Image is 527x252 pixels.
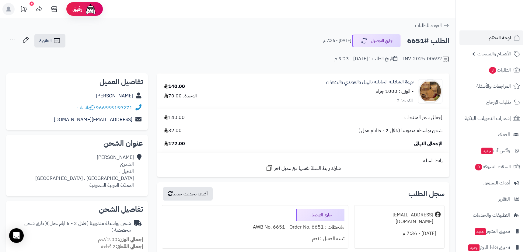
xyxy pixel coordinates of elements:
button: جاري التوصيل [352,34,401,47]
span: جديد [468,244,480,251]
span: أدوات التسويق [483,179,510,187]
span: لوحة التحكم [489,33,511,42]
span: التقارير [498,195,510,203]
div: [EMAIL_ADDRESS][DOMAIN_NAME] [358,212,433,226]
span: طلبات الإرجاع [486,98,511,107]
span: 0 [475,164,482,170]
div: تنبيه العميل : نعم [166,233,344,245]
span: المراجعات والأسئلة [476,82,511,90]
span: إجمالي سعر المنتجات [404,114,442,121]
div: تاريخ الطلب : [DATE] - 5:23 م [334,55,397,62]
div: [DATE] - 7:36 م [358,228,441,240]
a: أدوات التسويق [459,176,523,190]
a: العودة للطلبات [415,22,449,29]
img: 1704009880-WhatsApp%20Image%202023-12-31%20at%209.42.12%20AM%20(1)-90x90.jpeg [418,79,442,103]
span: وآتس آب [481,146,510,155]
a: [EMAIL_ADDRESS][DOMAIN_NAME] [54,116,132,123]
div: الوحدة: 70.00 [164,93,197,100]
a: العملاء [459,127,523,142]
a: إشعارات التحويلات البنكية [459,111,523,126]
div: شحن بواسطة مندوبينا (خلال 2 - 5 ايام عمل ) [11,220,131,234]
a: تطبيق المتجرجديد [459,224,523,239]
a: قهوة الشاذلية الحايلية بالهيل والعويدي والزعفران [326,79,414,86]
span: ( طرق شحن مخصصة ) [24,220,131,234]
a: الطلبات3 [459,63,523,77]
span: 32.00 [164,127,182,134]
span: تطبيق نقاط البيع [468,243,510,252]
div: Open Intercom Messenger [9,228,24,243]
span: التطبيقات والخدمات [473,211,510,219]
small: 2 قطعة [101,243,143,250]
div: رابط السلة [159,157,447,164]
a: المراجعات والأسئلة [459,79,523,93]
strong: إجمالي الوزن: [117,236,143,243]
small: [DATE] - 7:36 م [323,38,351,44]
span: السلات المتروكة [474,163,511,171]
span: الأقسام والمنتجات [477,50,511,58]
span: شحن بواسطة مندوبينا (خلال 2 - 5 ايام عمل ) [358,127,442,134]
span: جديد [481,148,493,154]
a: [PERSON_NAME] [96,92,133,100]
span: الإجمالي النهائي [414,140,442,147]
span: العملاء [498,130,510,139]
a: طلبات الإرجاع [459,95,523,110]
h2: عنوان الشحن [11,140,143,147]
h2: تفاصيل العميل [11,78,143,86]
h2: تفاصيل الشحن [11,206,143,213]
a: لوحة التحكم [459,30,523,45]
div: [PERSON_NAME] الشمري النخيل ، [GEOGRAPHIC_DATA] ، [GEOGRAPHIC_DATA] المملكة العربية السعودية [35,154,134,189]
h3: سجل الطلب [408,190,445,198]
a: واتساب [77,104,95,111]
div: ملاحظات : AWB No. 6651 - Order No. 6651 [166,221,344,233]
span: رفيق [72,5,82,13]
span: الفاتورة [39,37,52,44]
span: الطلبات [488,66,511,74]
div: 140.00 [164,83,185,90]
a: الفاتورة [34,34,65,47]
div: 6 [30,2,34,6]
div: جاري التوصيل [296,209,344,221]
span: شارك رابط السلة نفسها مع عميل آخر [274,165,341,172]
span: العودة للطلبات [415,22,442,29]
span: جديد [475,228,486,235]
a: تحديثات المنصة [16,3,31,17]
button: أضف تحديث جديد [163,187,213,201]
div: الكمية: 2 [397,97,414,104]
img: ai-face.png [85,3,97,15]
small: 2.00 كجم [98,236,143,243]
img: logo-2.png [486,16,521,28]
span: 172.00 [164,140,185,147]
span: تطبيق المتجر [474,227,510,236]
h2: الطلب #6651 [407,35,449,47]
small: - الوزن : 1000 جرام [375,88,414,95]
span: 140.00 [164,114,185,121]
span: 3 [489,67,496,74]
strong: إجمالي القطع: [116,243,143,250]
a: السلات المتروكة0 [459,159,523,174]
a: التطبيقات والخدمات [459,208,523,222]
a: التقارير [459,192,523,206]
a: 966555159271 [96,104,132,111]
a: وآتس آبجديد [459,143,523,158]
div: INV-2025-00692 [403,55,449,63]
span: إشعارات التحويلات البنكية [465,114,511,123]
a: شارك رابط السلة نفسها مع عميل آخر [266,164,341,172]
